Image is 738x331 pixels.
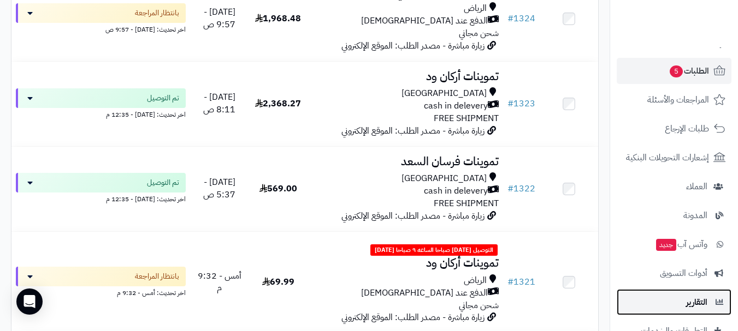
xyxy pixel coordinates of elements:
[16,108,186,119] div: اخر تحديث: [DATE] - 12:35 م
[361,287,488,299] span: الدفع عند [DEMOGRAPHIC_DATA]
[507,182,535,195] a: #1322
[655,237,707,252] span: وآتس آب
[507,275,513,288] span: #
[255,12,301,25] span: 1,968.48
[617,231,731,257] a: وآتس آبجديد
[686,294,707,310] span: التقارير
[507,97,535,110] a: #1323
[507,12,535,25] a: #1324
[617,202,731,228] a: المدونة
[255,97,301,110] span: 2,368.27
[664,31,728,53] img: logo-2.png
[617,58,731,84] a: الطلبات5
[464,2,487,15] span: الرياض
[683,208,707,223] span: المدونة
[459,27,499,40] span: شحن مجاني
[459,299,499,312] span: شحن مجاني
[617,289,731,315] a: التقارير
[203,176,235,201] span: [DATE] - 5:37 ص
[370,244,498,256] span: التوصيل [DATE] صباحا الساعه ٩ صباحا [DATE]
[341,311,485,324] span: زيارة مباشرة - مصدر الطلب: الموقع الإلكتروني
[660,266,707,281] span: أدوات التسويق
[507,182,513,195] span: #
[434,197,499,210] span: FREE SHIPMENT
[16,286,186,298] div: اخر تحديث: أمس - 9:32 م
[312,155,499,168] h3: تموينات فرسان السعد
[464,274,487,287] span: الرياض
[16,192,186,204] div: اخر تحديث: [DATE] - 12:35 م
[617,173,731,200] a: العملاء
[617,260,731,286] a: أدوات التسويق
[617,116,731,142] a: طلبات الإرجاع
[262,275,294,288] span: 69.99
[135,271,179,282] span: بانتظار المراجعة
[16,23,186,34] div: اخر تحديث: [DATE] - 9:57 ص
[686,179,707,194] span: العملاء
[341,124,485,137] span: زيارة مباشرة - مصدر الطلب: الموقع الإلكتروني
[203,91,235,116] span: [DATE] - 8:11 ص
[147,177,179,188] span: تم التوصيل
[670,65,683,77] span: 5
[665,121,709,136] span: طلبات الإرجاع
[402,172,487,185] span: [GEOGRAPHIC_DATA]
[16,288,43,315] div: Open Intercom Messenger
[669,63,709,79] span: الطلبات
[135,8,179,19] span: بانتظار المراجعة
[312,70,499,83] h3: تموينات أركان ود
[507,275,535,288] a: #1321
[341,209,485,222] span: زيارة مباشرة - مصدر الطلب: الموقع الإلكتروني
[617,87,731,113] a: المراجعات والأسئلة
[647,92,709,107] span: المراجعات والأسئلة
[147,93,179,104] span: تم التوصيل
[361,15,488,27] span: الدفع عند [DEMOGRAPHIC_DATA]
[434,112,499,125] span: FREE SHIPMENT
[626,150,709,165] span: إشعارات التحويلات البنكية
[424,185,488,197] span: cash in delevery
[507,97,513,110] span: #
[507,12,513,25] span: #
[198,269,241,295] span: أمس - 9:32 م
[203,5,235,31] span: [DATE] - 9:57 ص
[259,182,297,195] span: 569.00
[312,257,499,269] h3: تموينات أركان ود
[402,87,487,100] span: [GEOGRAPHIC_DATA]
[656,239,676,251] span: جديد
[424,100,488,112] span: cash in delevery
[617,145,731,171] a: إشعارات التحويلات البنكية
[341,39,485,52] span: زيارة مباشرة - مصدر الطلب: الموقع الإلكتروني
